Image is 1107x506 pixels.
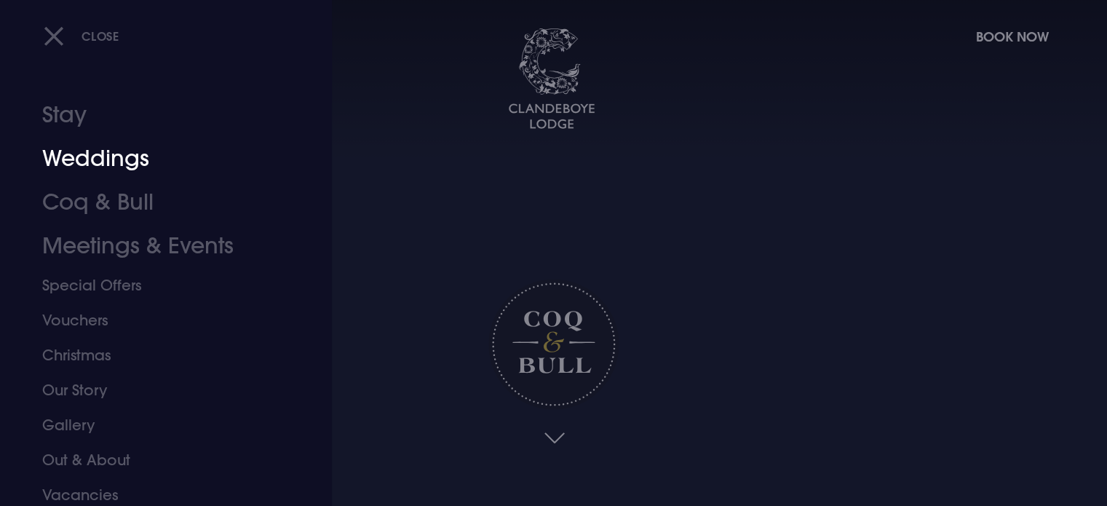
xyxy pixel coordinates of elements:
[42,181,272,224] a: Coq & Bull
[42,137,272,181] a: Weddings
[42,303,272,338] a: Vouchers
[44,21,119,51] button: Close
[42,268,272,303] a: Special Offers
[42,408,272,443] a: Gallery
[42,93,272,137] a: Stay
[42,373,272,408] a: Our Story
[42,224,272,268] a: Meetings & Events
[82,28,119,44] span: Close
[42,443,272,478] a: Out & About
[42,338,272,373] a: Christmas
